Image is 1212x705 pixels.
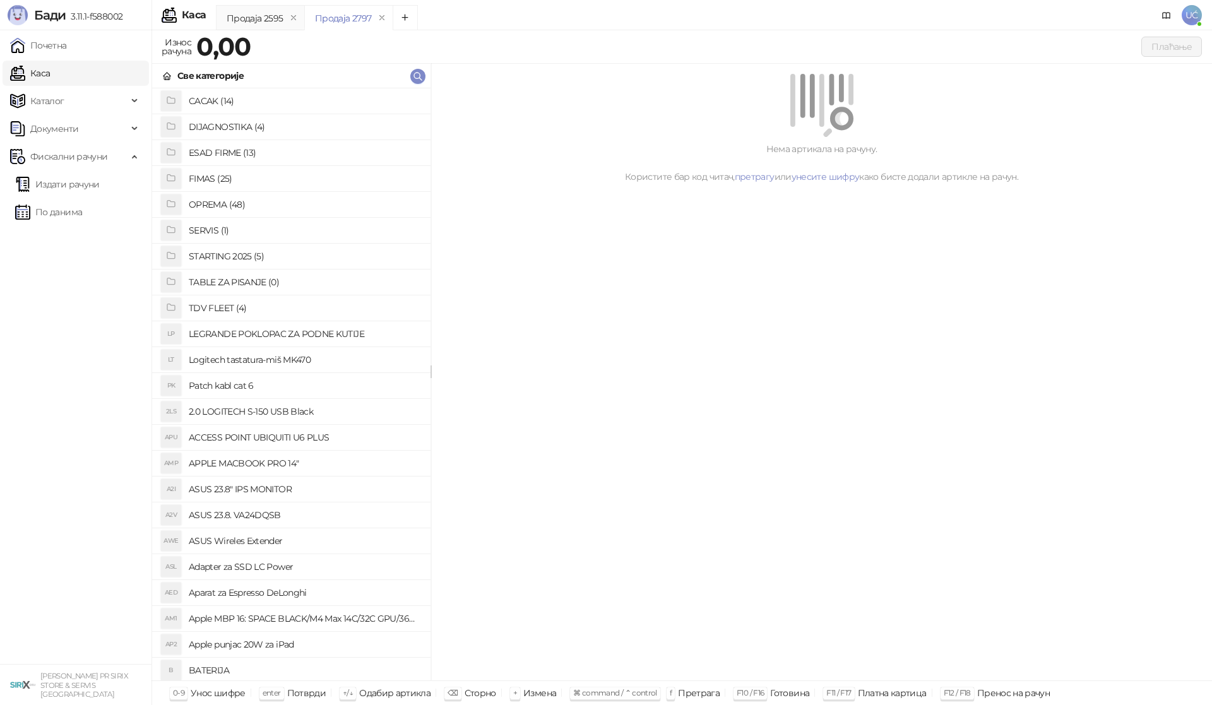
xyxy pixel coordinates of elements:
span: ↑/↓ [343,688,353,697]
h4: LEGRANDE POKLOPAC ZA PODNE KUTIJE [189,324,420,344]
h4: SERVIS (1) [189,220,420,240]
div: Платна картица [858,685,927,701]
span: Бади [34,8,66,23]
h4: 2.0 LOGITECH S-150 USB Black [189,401,420,422]
h4: STARTING 2025 (5) [189,246,420,266]
h4: ACCESS POINT UBIQUITI U6 PLUS [189,427,420,447]
h4: BATERIJA [189,660,420,680]
div: LP [161,324,181,344]
div: A2I [161,479,181,499]
div: Одабир артикла [359,685,431,701]
span: F12 / F18 [944,688,971,697]
span: F11 / F17 [826,688,851,697]
div: Измена [523,685,556,701]
img: Logo [8,5,28,25]
div: Потврди [287,685,326,701]
div: Нема артикала на рачуну. Користите бар код читач, или како бисте додали артикле на рачун. [446,142,1197,184]
div: B [161,660,181,680]
small: [PERSON_NAME] PR SIRIX STORE & SERVIS [GEOGRAPHIC_DATA] [40,672,128,699]
div: Продаја 2797 [315,11,371,25]
span: Документи [30,116,78,141]
h4: ESAD FIRME (13) [189,143,420,163]
span: UĆ [1182,5,1202,25]
div: LT [161,350,181,370]
span: 3.11.1-f588002 [66,11,122,22]
div: Све категорије [177,69,244,83]
div: Претрага [678,685,720,701]
div: Сторно [465,685,496,701]
h4: Apple punjac 20W za iPad [189,634,420,655]
button: Add tab [393,5,418,30]
span: ⌘ command / ⌃ control [573,688,657,697]
h4: Logitech tastatura-miš MK470 [189,350,420,370]
span: F10 / F16 [737,688,764,697]
img: 64x64-companyLogo-cb9a1907-c9b0-4601-bb5e-5084e694c383.png [10,672,35,697]
div: AM1 [161,608,181,629]
a: претрагу [735,171,775,182]
div: PK [161,376,181,396]
strong: 0,00 [196,31,251,62]
h4: ASUS 23.8. VA24DQSB [189,505,420,525]
h4: DIJAGNOSTIKA (4) [189,117,420,137]
h4: Apple MBP 16: SPACE BLACK/M4 Max 14C/32C GPU/36GB/1T-ZEE [189,608,420,629]
h4: APPLE MACBOOK PRO 14" [189,453,420,473]
h4: Patch kabl cat 6 [189,376,420,396]
span: ⌫ [448,688,458,697]
a: По данима [15,199,82,225]
div: APU [161,427,181,447]
div: Унос шифре [191,685,246,701]
button: Плаћање [1141,37,1202,57]
a: Издати рачуни [15,172,100,197]
div: Износ рачуна [159,34,194,59]
h4: ASUS 23.8" IPS MONITOR [189,479,420,499]
span: 0-9 [173,688,184,697]
h4: OPREMA (48) [189,194,420,215]
div: AP2 [161,634,181,655]
span: Каталог [30,88,64,114]
h4: FIMAS (25) [189,169,420,189]
div: grid [152,88,431,680]
button: remove [285,13,302,23]
div: Готовина [770,685,809,701]
div: AED [161,583,181,603]
h4: Aparat za Espresso DeLonghi [189,583,420,603]
button: remove [374,13,390,23]
h4: CACAK (14) [189,91,420,111]
h4: Adapter za SSD LC Power [189,557,420,577]
div: Пренос на рачун [977,685,1050,701]
div: AWE [161,531,181,551]
a: Каса [10,61,50,86]
a: Почетна [10,33,67,58]
div: A2V [161,505,181,525]
div: AMP [161,453,181,473]
h4: TDV FLEET (4) [189,298,420,318]
a: Документација [1156,5,1177,25]
span: + [513,688,517,697]
div: ASL [161,557,181,577]
span: Фискални рачуни [30,144,107,169]
div: Каса [182,10,206,20]
a: унесите шифру [792,171,860,182]
span: f [670,688,672,697]
span: enter [263,688,281,697]
div: 2LS [161,401,181,422]
h4: TABLE ZA PISANJE (0) [189,272,420,292]
div: Продаја 2595 [227,11,283,25]
h4: ASUS Wireles Extender [189,531,420,551]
